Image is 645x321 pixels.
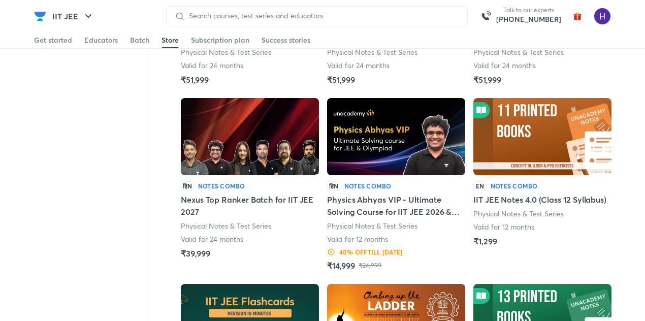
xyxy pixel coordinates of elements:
[344,181,392,190] h6: Notes Combo
[491,181,538,190] h6: Notes Combo
[181,181,194,190] p: हिN
[162,35,179,45] div: Store
[181,60,243,71] p: Valid for 24 months
[473,47,564,57] p: Physical Notes & Test Series
[191,32,249,48] a: Subscription plan
[181,221,272,231] p: Physical Notes & Test Series
[594,8,611,25] img: Hitesh Maheshwari
[34,35,72,45] div: Get started
[476,6,496,26] img: call-us
[327,47,418,57] p: Physical Notes & Test Series
[359,262,381,270] p: ₹24,999
[496,14,561,24] a: [PHONE_NUMBER]
[181,247,210,260] h5: ₹39,999
[34,32,72,48] a: Get started
[327,194,465,218] h5: Physics Abhyas VIP - Ultimate Solving Course for IIT JEE 2026 & Olympiad
[181,74,208,86] h5: ₹51,999
[185,12,459,20] input: Search courses, test series and educators
[262,32,310,48] a: Success stories
[327,98,465,175] img: Batch Thumbnail
[181,98,319,175] img: Batch Thumbnail
[327,248,335,256] img: Discount Logo
[327,60,390,71] p: Valid for 24 months
[34,10,46,22] img: Company Logo
[327,74,354,86] h5: ₹51,999
[473,235,497,247] h5: ₹1,299
[130,32,149,48] a: Batch
[262,35,310,45] div: Success stories
[198,181,245,190] h6: Notes Combo
[191,35,249,45] div: Subscription plan
[473,222,534,232] p: Valid for 12 months
[339,247,402,256] h6: 40 % OFF till [DATE]
[569,8,586,24] img: avatar
[473,209,564,219] p: Physical Notes & Test Series
[162,32,179,48] a: Store
[327,260,354,272] h5: ₹14,999
[181,47,272,57] p: Physical Notes & Test Series
[496,6,561,14] p: Talk to our experts
[473,181,487,190] p: EN
[327,181,340,190] p: हिN
[84,35,118,45] div: Educators
[473,74,501,86] h5: ₹51,999
[327,234,388,244] p: Valid for 12 months
[473,194,606,206] h5: IIT JEE Notes 4.0 (Class 12 Syllabus)
[473,98,611,175] img: Batch Thumbnail
[473,60,536,71] p: Valid for 24 months
[46,6,101,26] button: IIT JEE
[181,234,243,244] p: Valid for 24 months
[327,221,418,231] p: Physical Notes & Test Series
[130,35,149,45] div: Batch
[181,194,319,218] h5: Nexus Top Ranker Batch for IIT JEE 2027
[84,32,118,48] a: Educators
